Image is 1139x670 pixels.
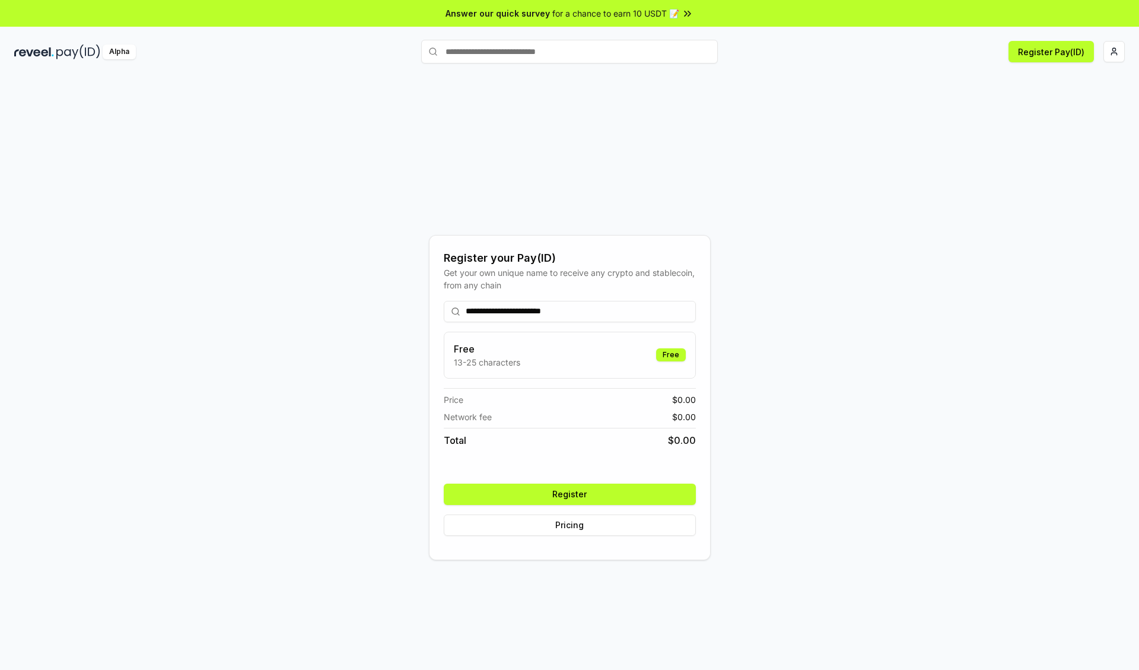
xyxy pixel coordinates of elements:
[444,433,466,447] span: Total
[446,7,550,20] span: Answer our quick survey
[56,45,100,59] img: pay_id
[552,7,679,20] span: for a chance to earn 10 USDT 📝
[444,484,696,505] button: Register
[668,433,696,447] span: $ 0.00
[444,393,463,406] span: Price
[454,356,520,369] p: 13-25 characters
[672,411,696,423] span: $ 0.00
[444,411,492,423] span: Network fee
[103,45,136,59] div: Alpha
[656,348,686,361] div: Free
[444,250,696,266] div: Register your Pay(ID)
[444,266,696,291] div: Get your own unique name to receive any crypto and stablecoin, from any chain
[672,393,696,406] span: $ 0.00
[454,342,520,356] h3: Free
[14,45,54,59] img: reveel_dark
[1008,41,1094,62] button: Register Pay(ID)
[444,515,696,536] button: Pricing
